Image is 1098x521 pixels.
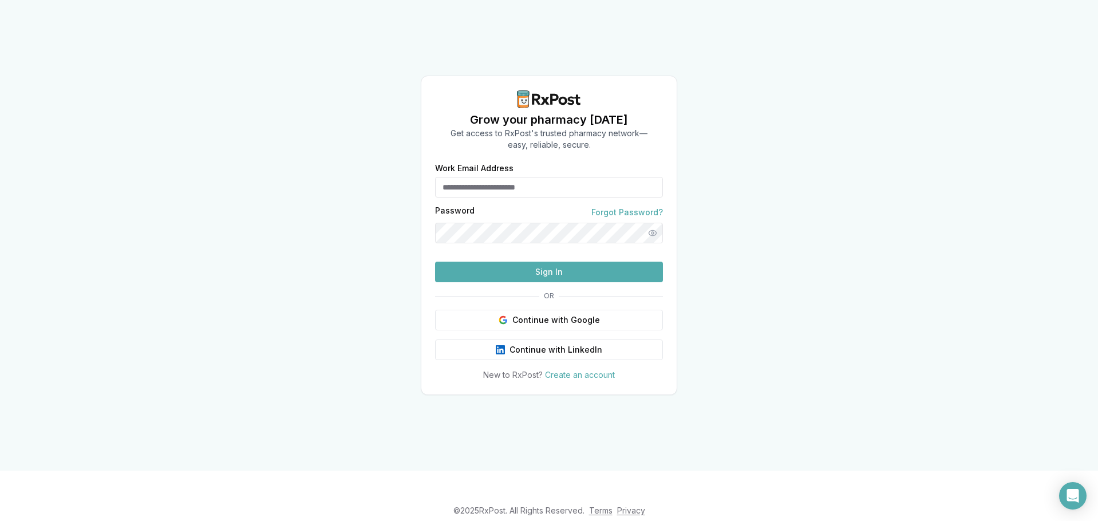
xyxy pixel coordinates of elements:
img: Google [499,315,508,325]
button: Show password [642,223,663,243]
label: Password [435,207,475,218]
button: Continue with LinkedIn [435,340,663,360]
a: Terms [589,506,613,515]
span: New to RxPost? [483,370,543,380]
label: Work Email Address [435,164,663,172]
h1: Grow your pharmacy [DATE] [451,112,647,128]
div: Open Intercom Messenger [1059,482,1087,510]
a: Create an account [545,370,615,380]
img: RxPost Logo [512,90,586,108]
a: Privacy [617,506,645,515]
img: LinkedIn [496,345,505,354]
button: Sign In [435,262,663,282]
p: Get access to RxPost's trusted pharmacy network— easy, reliable, secure. [451,128,647,151]
span: OR [539,291,559,301]
a: Forgot Password? [591,207,663,218]
button: Continue with Google [435,310,663,330]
